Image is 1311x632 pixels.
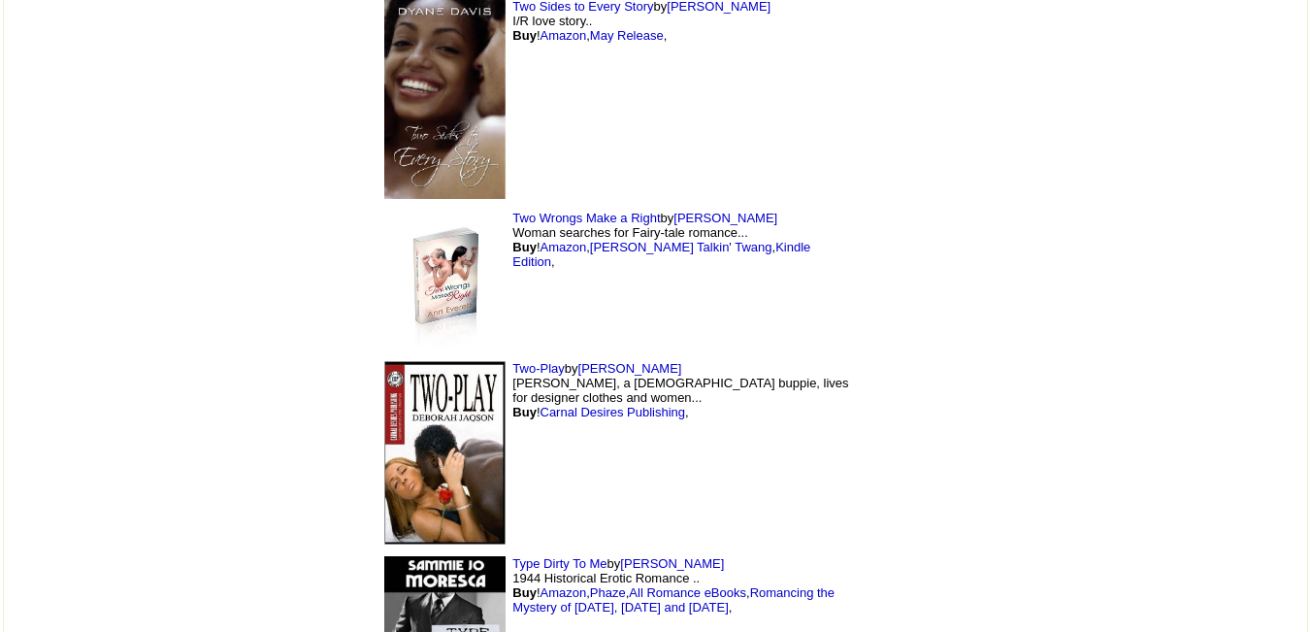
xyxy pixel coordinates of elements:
[869,41,947,157] img: shim.gif
[590,240,772,254] a: [PERSON_NAME] Talkin' Twang
[512,240,537,254] b: Buy
[512,585,835,615] a: Romancing the Mystery of [DATE], [DATE] and [DATE]
[620,556,724,571] a: [PERSON_NAME]
[384,211,506,350] img: 66660.jpg
[629,585,746,600] a: All Romance eBooks
[512,211,660,225] a: Two Wrongs Make a Right
[966,105,970,110] img: shim.gif
[590,28,664,43] a: May Release
[512,556,835,615] font: by 1944 Historical Erotic Romance .. ! , , , ,
[512,211,810,269] font: by Woman searches for Fairy-tale romance... ! , , ,
[512,240,810,269] a: Kindle Edition
[966,459,970,464] img: shim.gif
[590,585,626,600] a: Phaze
[512,361,564,376] a: Two-Play
[541,240,587,254] a: Amazon
[384,361,506,544] img: 31057.jpg
[512,556,606,571] a: Type Dirty To Me
[966,286,970,291] img: shim.gif
[673,211,777,225] a: [PERSON_NAME]
[541,585,587,600] a: Amazon
[541,28,587,43] a: Amazon
[869,222,947,339] img: shim.gif
[512,405,537,419] b: Buy
[512,585,537,600] b: Buy
[512,361,848,419] font: by [PERSON_NAME], a [DEMOGRAPHIC_DATA] buppie, lives for designer clothes and women... ! ,
[869,394,947,511] img: shim.gif
[512,28,537,43] b: Buy
[541,405,686,419] a: Carnal Desires Publishing
[578,361,682,376] a: [PERSON_NAME]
